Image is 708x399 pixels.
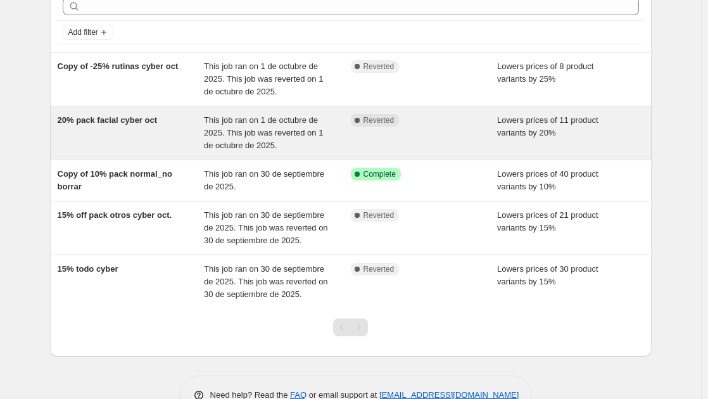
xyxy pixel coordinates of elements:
span: Add filter [68,27,98,37]
span: Reverted [363,264,395,274]
span: Lowers prices of 21 product variants by 15% [497,210,598,232]
span: Lowers prices of 30 product variants by 15% [497,264,598,286]
span: This job ran on 30 de septiembre de 2025. This job was reverted on 30 de septiembre de 2025. [204,264,328,299]
span: This job ran on 30 de septiembre de 2025. This job was reverted on 30 de septiembre de 2025. [204,210,328,245]
span: 15% todo cyber [58,264,118,274]
nav: Pagination [333,319,368,336]
span: 20% pack facial cyber oct [58,115,158,125]
span: Lowers prices of 11 product variants by 20% [497,115,598,137]
button: Add filter [63,25,113,40]
span: Reverted [363,115,395,125]
span: Complete [363,169,396,179]
span: Lowers prices of 40 product variants by 10% [497,169,598,191]
span: This job ran on 1 de octubre de 2025. This job was reverted on 1 de octubre de 2025. [204,115,323,150]
span: This job ran on 1 de octubre de 2025. This job was reverted on 1 de octubre de 2025. [204,61,323,96]
span: Reverted [363,61,395,72]
span: 15% off pack otros cyber oct. [58,210,172,220]
span: Lowers prices of 8 product variants by 25% [497,61,593,84]
span: This job ran on 30 de septiembre de 2025. [204,169,324,191]
span: Reverted [363,210,395,220]
span: Copy of 10% pack normal_no borrar [58,169,172,191]
span: Copy of -25% rutinas cyber oct [58,61,179,71]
